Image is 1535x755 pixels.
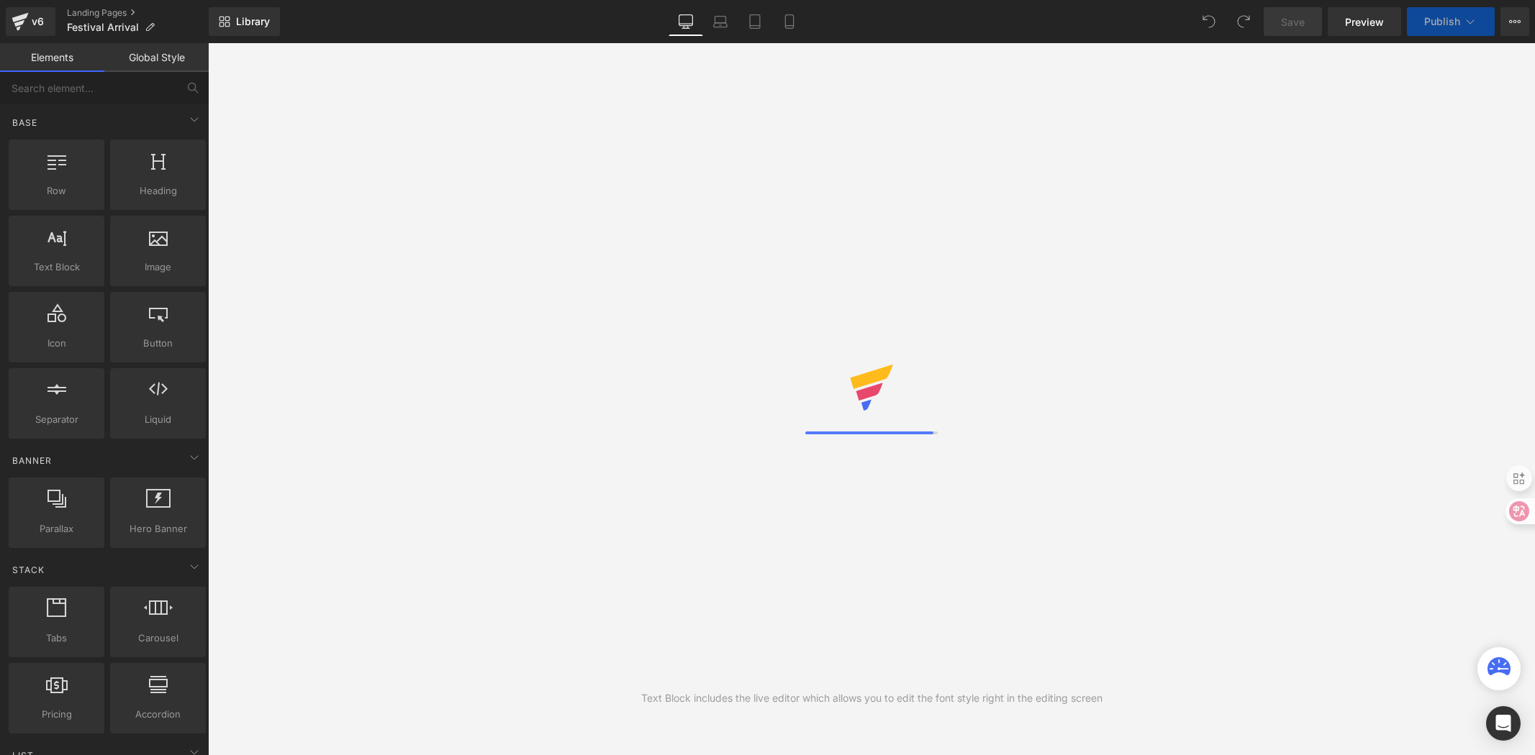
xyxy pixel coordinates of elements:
[209,7,280,36] a: New Library
[13,412,100,427] span: Separator
[67,22,139,33] span: Festival Arrival
[13,336,100,351] span: Icon
[1407,7,1495,36] button: Publish
[6,7,55,36] a: v6
[114,707,202,722] span: Accordion
[1424,16,1460,27] span: Publish
[13,260,100,275] span: Text Block
[13,707,100,722] span: Pricing
[13,631,100,646] span: Tabs
[669,7,703,36] a: Desktop
[772,7,807,36] a: Mobile
[1229,7,1258,36] button: Redo
[236,15,270,28] span: Library
[11,116,39,129] span: Base
[114,412,202,427] span: Liquid
[67,7,209,19] a: Landing Pages
[11,563,46,577] span: Stack
[114,336,202,351] span: Button
[114,631,202,646] span: Carousel
[29,12,47,31] div: v6
[1345,14,1384,29] span: Preview
[703,7,738,36] a: Laptop
[738,7,772,36] a: Tablet
[1486,706,1521,741] div: Open Intercom Messenger
[13,183,100,198] span: Row
[114,260,202,275] span: Image
[13,521,100,536] span: Parallax
[11,454,53,467] span: Banner
[1281,14,1305,29] span: Save
[104,43,209,72] a: Global Style
[1500,7,1529,36] button: More
[114,183,202,198] span: Heading
[114,521,202,536] span: Hero Banner
[641,690,1102,706] div: Text Block includes the live editor which allows you to edit the font style right in the editing ...
[1328,7,1401,36] a: Preview
[1195,7,1223,36] button: Undo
